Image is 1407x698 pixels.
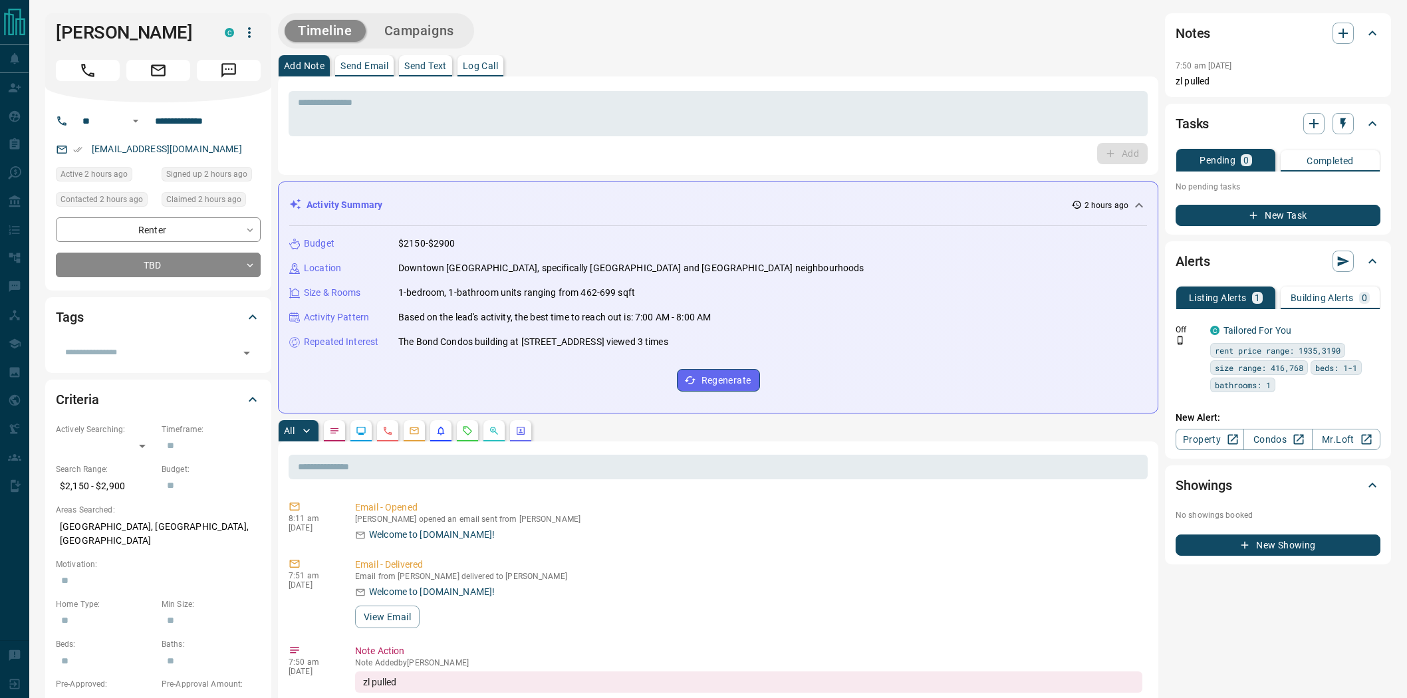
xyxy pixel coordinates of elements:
h2: Tasks [1176,113,1209,134]
p: 8:11 am [289,514,335,523]
p: Beds: [56,638,155,650]
p: Activity Pattern [304,310,369,324]
p: [DATE] [289,523,335,532]
h1: [PERSON_NAME] [56,22,205,43]
p: 0 [1243,156,1249,165]
span: rent price range: 1935,3190 [1215,344,1341,357]
p: Listing Alerts [1189,293,1247,302]
p: Pre-Approval Amount: [162,678,261,690]
span: beds: 1-1 [1315,361,1357,374]
p: Add Note [284,61,324,70]
span: Message [197,60,261,81]
button: New Task [1176,205,1380,226]
svg: Push Notification Only [1176,336,1185,345]
span: bathrooms: 1 [1215,378,1271,392]
p: Areas Searched: [56,504,261,516]
p: Budget [304,237,334,251]
p: All [284,426,295,435]
p: Pre-Approved: [56,678,155,690]
p: Based on the lead's activity, the best time to reach out is: 7:00 AM - 8:00 AM [398,310,711,324]
div: Mon Oct 13 2025 [162,167,261,185]
div: Activity Summary2 hours ago [289,193,1147,217]
p: Email - Opened [355,501,1142,515]
div: Renter [56,217,261,242]
h2: Showings [1176,475,1232,496]
a: Tailored For You [1223,325,1291,336]
p: Location [304,261,341,275]
p: Baths: [162,638,261,650]
p: Email - Delivered [355,558,1142,572]
p: Pending [1200,156,1235,165]
p: Downtown [GEOGRAPHIC_DATA], specifically [GEOGRAPHIC_DATA] and [GEOGRAPHIC_DATA] neighbourhoods [398,261,864,275]
p: Completed [1307,156,1354,166]
svg: Email Verified [73,145,82,154]
div: Tasks [1176,108,1380,140]
p: Off [1176,324,1202,336]
span: Claimed 2 hours ago [166,193,241,206]
svg: Emails [409,425,420,436]
svg: Calls [382,425,393,436]
button: Timeline [285,20,366,42]
div: Criteria [56,384,261,415]
button: View Email [355,606,420,628]
p: 1 [1255,293,1260,302]
span: Active 2 hours ago [61,168,128,181]
div: zl pulled [355,671,1142,693]
svg: Notes [329,425,340,436]
p: The Bond Condos building at [STREET_ADDRESS] viewed 3 times [398,335,668,349]
p: [DATE] [289,667,335,676]
div: Showings [1176,469,1380,501]
button: New Showing [1176,534,1380,556]
a: [EMAIL_ADDRESS][DOMAIN_NAME] [92,144,242,154]
p: Email from [PERSON_NAME] delivered to [PERSON_NAME] [355,572,1142,581]
p: [GEOGRAPHIC_DATA], [GEOGRAPHIC_DATA], [GEOGRAPHIC_DATA] [56,516,261,552]
p: Actively Searching: [56,423,155,435]
p: Search Range: [56,463,155,475]
p: Timeframe: [162,423,261,435]
p: Send Text [404,61,447,70]
a: Condos [1243,429,1312,450]
p: $2150-$2900 [398,237,455,251]
p: Motivation: [56,558,261,570]
button: Open [237,344,256,362]
p: Activity Summary [307,198,382,212]
p: Welcome to [DOMAIN_NAME]! [369,585,495,599]
p: 7:50 am [DATE] [1176,61,1232,70]
a: Property [1176,429,1244,450]
p: Building Alerts [1291,293,1354,302]
p: New Alert: [1176,411,1380,425]
p: 2 hours ago [1085,199,1128,211]
div: condos.ca [225,28,234,37]
p: Send Email [340,61,388,70]
p: Size & Rooms [304,286,361,300]
span: size range: 416,768 [1215,361,1303,374]
p: 7:51 am [289,571,335,580]
p: [PERSON_NAME] opened an email sent from [PERSON_NAME] [355,515,1142,524]
span: Contacted 2 hours ago [61,193,143,206]
p: $2,150 - $2,900 [56,475,155,497]
p: No showings booked [1176,509,1380,521]
p: 0 [1362,293,1367,302]
p: Welcome to [DOMAIN_NAME]! [369,528,495,542]
p: Budget: [162,463,261,475]
div: Mon Oct 13 2025 [56,192,155,211]
p: zl pulled [1176,74,1380,88]
h2: Criteria [56,389,99,410]
p: 1-bedroom, 1-bathroom units ranging from 462-699 sqft [398,286,635,300]
h2: Alerts [1176,251,1210,272]
div: Tags [56,301,261,333]
button: Regenerate [677,369,760,392]
p: 7:50 am [289,657,335,667]
span: Email [126,60,190,81]
div: condos.ca [1210,326,1219,335]
svg: Listing Alerts [436,425,446,436]
span: Signed up 2 hours ago [166,168,247,181]
button: Campaigns [371,20,467,42]
div: Alerts [1176,245,1380,277]
svg: Opportunities [489,425,499,436]
div: Notes [1176,17,1380,49]
p: Min Size: [162,598,261,610]
p: [DATE] [289,580,335,590]
p: No pending tasks [1176,177,1380,197]
h2: Tags [56,306,83,328]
